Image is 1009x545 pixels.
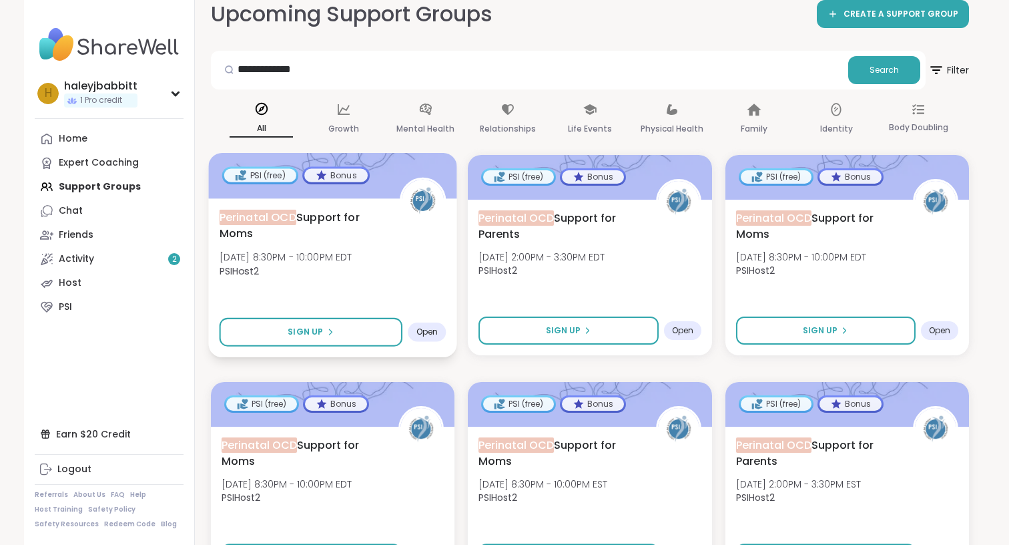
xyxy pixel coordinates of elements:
span: Open [416,327,438,337]
a: Expert Coaching [35,151,184,175]
span: [DATE] 2:00PM - 3:30PM EST [736,478,861,491]
a: Safety Resources [35,520,99,529]
div: Expert Coaching [59,156,139,170]
img: PSIHost2 [658,408,699,449]
span: Open [672,325,693,336]
button: Sign Up [736,317,916,345]
div: PSI (free) [741,170,811,184]
p: All [230,120,293,138]
p: Body Doubling [889,120,948,136]
span: Sign Up [803,325,837,337]
img: PSIHost2 [915,408,956,449]
p: Physical Health [641,121,703,137]
a: Safety Policy [88,505,135,514]
p: Growth [328,121,359,137]
span: Perinatal OCD [478,437,554,453]
div: haleyjbabbitt [64,79,137,94]
p: Family [741,121,767,137]
a: Host [35,271,184,295]
span: Support for Parents [736,437,898,470]
div: Bonus [562,397,624,411]
b: PSIHost2 [736,264,775,277]
button: Sign Up [220,318,403,347]
div: PSI (free) [226,397,297,411]
b: PSIHost2 [478,491,517,504]
a: About Us [73,490,105,500]
span: Support for Moms [478,437,641,470]
p: Identity [820,121,853,137]
span: h [45,85,52,102]
a: Chat [35,199,184,223]
button: Search [848,56,920,84]
img: ShareWell Nav Logo [35,21,184,68]
div: Bonus [819,170,882,184]
b: PSIHost2 [736,491,775,504]
span: Perinatal OCD [736,210,811,226]
span: Perinatal OCD [478,210,554,226]
div: Bonus [305,397,367,411]
div: PSI [59,301,72,314]
span: 1 Pro credit [80,95,122,106]
span: [DATE] 8:30PM - 10:00PM EDT [222,478,352,491]
div: Chat [59,204,83,218]
div: Bonus [819,397,882,411]
button: Filter [928,51,969,89]
span: 2 [172,254,177,265]
span: Perinatal OCD [222,437,297,453]
b: PSIHost2 [478,264,517,277]
span: [DATE] 2:00PM - 3:30PM EDT [478,250,605,264]
a: Redeem Code [104,520,155,529]
a: Host Training [35,505,83,514]
span: Support for Parents [478,210,641,242]
div: Bonus [304,168,368,182]
span: Support for Moms [220,209,385,242]
a: Activity2 [35,247,184,271]
a: Referrals [35,490,68,500]
a: Help [130,490,146,500]
button: Sign Up [478,317,658,345]
span: Sign Up [546,325,581,337]
div: PSI (free) [224,168,296,182]
span: Search [870,64,899,76]
div: Activity [59,252,94,266]
b: PSIHost2 [220,264,259,277]
a: PSI [35,295,184,319]
span: [DATE] 8:30PM - 10:00PM EDT [220,250,352,264]
span: Sign Up [288,326,323,338]
a: FAQ [111,490,125,500]
div: Earn $20 Credit [35,422,184,446]
div: Logout [57,463,91,476]
span: Filter [928,54,969,86]
span: Open [929,325,950,336]
div: PSI (free) [483,397,554,411]
span: Perinatal OCD [736,437,811,453]
p: Relationships [480,121,536,137]
a: Blog [161,520,177,529]
span: Support for Moms [736,210,898,242]
span: Support for Moms [222,437,384,470]
div: Friends [59,228,93,242]
img: PSIHost2 [402,180,444,222]
a: Friends [35,223,184,247]
div: PSI (free) [741,397,811,411]
a: Logout [35,458,184,482]
a: Home [35,127,184,151]
div: Host [59,277,81,290]
b: PSIHost2 [222,491,260,504]
span: [DATE] 8:30PM - 10:00PM EDT [736,250,866,264]
img: PSIHost2 [915,181,956,222]
div: PSI (free) [483,170,554,184]
div: Home [59,132,87,146]
p: Life Events [568,121,612,137]
span: [DATE] 8:30PM - 10:00PM EST [478,478,607,491]
img: PSIHost2 [658,181,699,222]
img: PSIHost2 [400,408,442,449]
span: CREATE A SUPPORT GROUP [844,9,958,20]
div: Bonus [562,170,624,184]
p: Mental Health [396,121,454,137]
span: Perinatal OCD [220,209,296,224]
